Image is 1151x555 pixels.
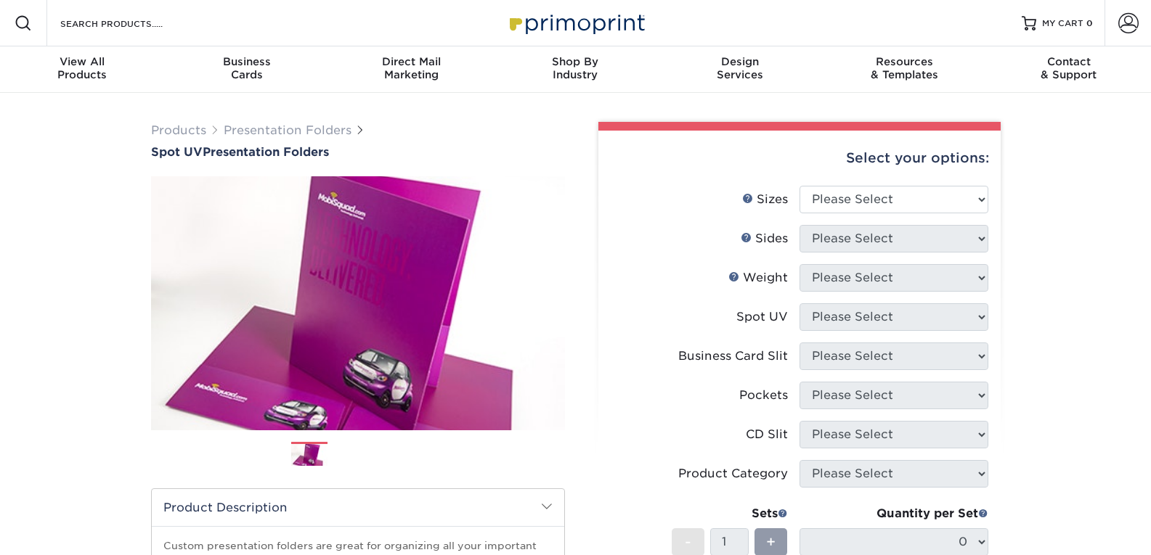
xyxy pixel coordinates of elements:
[678,348,788,365] div: Business Card Slit
[658,55,822,81] div: Services
[672,505,788,522] div: Sets
[800,505,988,522] div: Quantity per Set
[329,55,493,81] div: Marketing
[151,145,203,159] span: Spot UV
[151,123,206,137] a: Products
[164,55,328,81] div: Cards
[987,55,1151,68] span: Contact
[493,55,657,68] span: Shop By
[678,465,788,482] div: Product Category
[59,15,200,32] input: SEARCH PRODUCTS.....
[987,46,1151,93] a: Contact& Support
[152,489,564,526] h2: Product Description
[822,46,986,93] a: Resources& Templates
[822,55,986,81] div: & Templates
[164,55,328,68] span: Business
[822,55,986,68] span: Resources
[741,230,788,247] div: Sides
[493,55,657,81] div: Industry
[1042,17,1083,30] span: MY CART
[340,436,376,472] img: Presentation Folders 02
[728,269,788,287] div: Weight
[164,46,328,93] a: BusinessCards
[291,443,328,468] img: Presentation Folders 01
[329,46,493,93] a: Direct MailMarketing
[746,426,788,443] div: CD Slit
[658,55,822,68] span: Design
[493,46,657,93] a: Shop ByIndustry
[610,131,989,186] div: Select your options:
[151,160,565,446] img: Spot UV 01
[389,436,425,472] img: Presentation Folders 03
[658,46,822,93] a: DesignServices
[739,387,788,404] div: Pockets
[766,531,776,553] span: +
[742,191,788,208] div: Sizes
[151,145,565,159] h1: Presentation Folders
[987,55,1151,81] div: & Support
[329,55,493,68] span: Direct Mail
[224,123,351,137] a: Presentation Folders
[736,308,788,326] div: Spot UV
[685,531,691,553] span: -
[1086,18,1093,28] span: 0
[151,145,565,159] a: Spot UVPresentation Folders
[503,7,648,38] img: Primoprint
